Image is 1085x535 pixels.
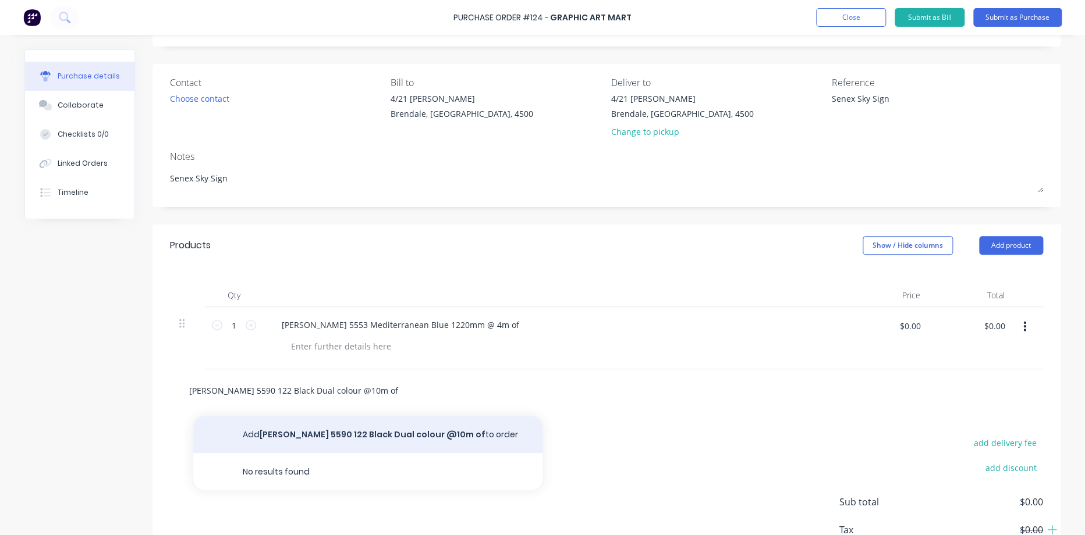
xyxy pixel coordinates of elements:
button: add delivery fee [967,435,1043,450]
button: Purchase details [25,62,134,91]
div: Qty [205,284,263,307]
div: Brendale, [GEOGRAPHIC_DATA], 4500 [391,108,533,120]
div: Purchase Order #124 - [453,12,549,24]
button: add discount [978,460,1043,475]
div: Brendale, [GEOGRAPHIC_DATA], 4500 [611,108,754,120]
button: Linked Orders [25,149,134,178]
div: Graphic Art Mart [550,12,632,24]
button: Checklists 0/0 [25,120,134,149]
div: Products [170,238,211,252]
textarea: Senex Sky Sign [170,166,1043,192]
button: Add product [979,236,1043,255]
button: Submit as Purchase [973,8,1062,27]
div: 4/21 [PERSON_NAME] [611,92,754,105]
div: Change to pickup [611,126,754,138]
div: Total [930,284,1014,307]
div: Deliver to [611,76,823,90]
div: Choose contact [170,92,229,105]
button: Show / Hide columns [863,236,953,255]
div: Contact [170,76,382,90]
div: Timeline [58,187,88,198]
div: 4/21 [PERSON_NAME] [391,92,533,105]
img: Factory [23,9,41,26]
button: Collaborate [25,91,134,120]
span: $0.00 [927,495,1043,509]
div: Linked Orders [58,158,108,169]
span: Sub total [839,495,927,509]
textarea: Senex Sky Sign [831,92,977,119]
input: Start typing to add a product... [189,379,421,402]
button: Timeline [25,178,134,207]
button: Close [816,8,886,27]
div: [PERSON_NAME] 5553 Mediterranean Blue 1220mm @ 4m of [272,316,529,333]
div: Checklists 0/0 [58,129,109,140]
button: Add[PERSON_NAME] 5590 122 Black Dual colour @10m ofto order [193,416,542,453]
div: Bill to [391,76,602,90]
div: Collaborate [58,100,104,110]
div: Notes [170,149,1043,163]
div: Price [845,284,930,307]
div: Reference [831,76,1043,90]
button: Submit as Bill [895,8,965,27]
div: Purchase details [58,71,120,81]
